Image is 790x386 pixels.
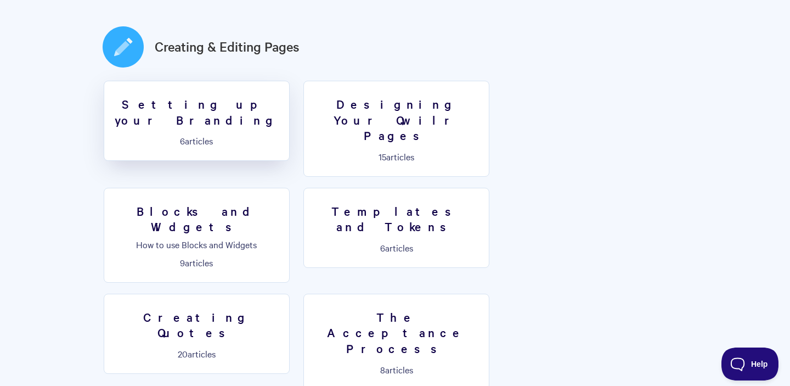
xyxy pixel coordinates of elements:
[178,348,188,360] span: 20
[111,349,283,359] p: articles
[111,96,283,127] h3: Setting up your Branding
[155,37,300,57] a: Creating & Editing Pages
[180,135,185,147] span: 6
[104,188,290,283] a: Blocks and Widgets How to use Blocks and Widgets 9articles
[311,309,482,356] h3: The Acceptance Process
[303,188,489,268] a: Templates and Tokens 6articles
[311,365,482,374] p: articles
[311,203,482,234] h3: Templates and Tokens
[311,152,482,161] p: articles
[311,96,482,143] h3: Designing Your Qwilr Pages
[111,136,283,146] p: articles
[111,239,283,249] p: How to use Blocks and Widgets
[380,363,385,376] span: 8
[721,348,779,381] iframe: Toggle Customer Support
[180,256,185,268] span: 9
[311,243,482,253] p: articles
[380,242,385,254] span: 6
[303,81,489,177] a: Designing Your Qwilr Pages 15articles
[111,258,283,267] p: articles
[111,309,283,340] h3: Creating Quotes
[104,294,290,374] a: Creating Quotes 20articles
[379,150,386,163] span: 15
[104,81,290,161] a: Setting up your Branding 6articles
[111,203,283,234] h3: Blocks and Widgets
